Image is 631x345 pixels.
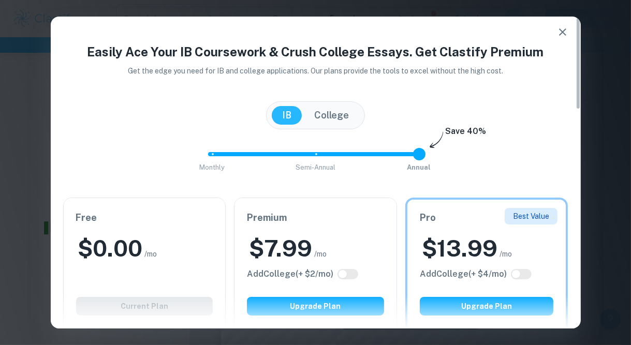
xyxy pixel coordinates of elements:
[76,211,213,225] h6: Free
[422,233,497,264] h2: $ 13.99
[304,106,359,125] button: College
[272,106,302,125] button: IB
[78,233,143,264] h2: $ 0.00
[247,211,384,225] h6: Premium
[113,65,518,77] p: Get the edge you need for IB and college applications. Our plans provide the tools to excel witho...
[63,42,568,61] h4: Easily Ace Your IB Coursework & Crush College Essays. Get Clastify Premium
[446,125,487,143] h6: Save 40%
[249,233,312,264] h2: $ 7.99
[513,211,549,222] p: Best Value
[314,248,327,260] span: /mo
[420,211,554,225] h6: Pro
[420,268,507,280] h6: Click to see all the additional College features.
[247,268,333,280] h6: Click to see all the additional College features.
[296,163,335,171] span: Semi-Annual
[500,248,512,260] span: /mo
[145,248,157,260] span: /mo
[407,163,431,171] span: Annual
[199,163,225,171] span: Monthly
[430,131,444,149] img: subscription-arrow.svg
